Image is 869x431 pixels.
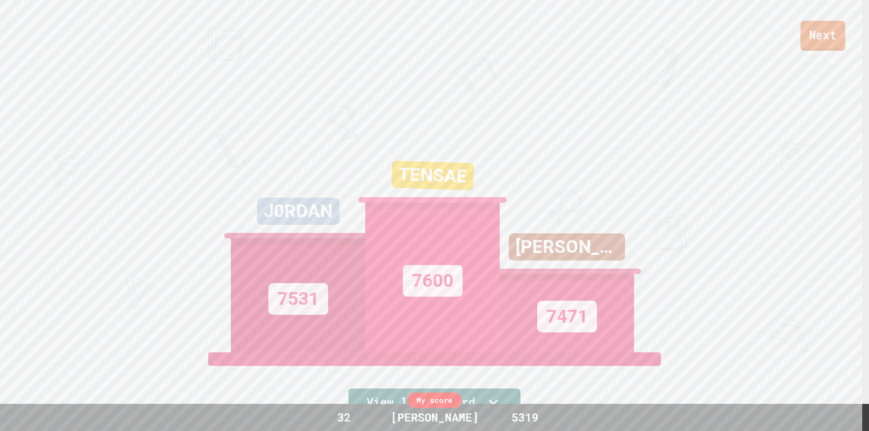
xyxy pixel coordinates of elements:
[537,301,597,332] div: 7471
[509,233,625,260] div: [PERSON_NAME]😝😕😏😁
[268,283,328,315] div: 7531
[392,161,474,190] div: TENSAE
[257,198,339,225] div: J0RDAN
[403,265,463,297] div: 7600
[801,21,845,51] a: Next
[407,393,462,408] div: My score
[491,409,559,426] div: 5319
[310,409,378,426] div: 32
[349,388,520,417] a: View leaderboard
[382,409,488,426] div: [PERSON_NAME]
